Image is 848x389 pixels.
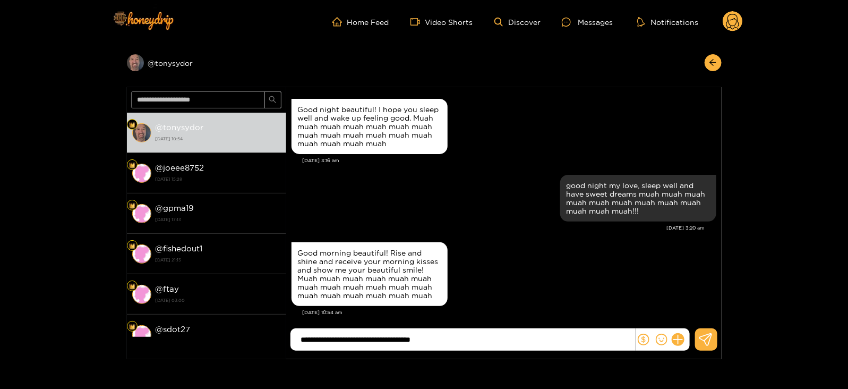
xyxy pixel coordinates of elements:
[132,325,151,344] img: conversation
[303,157,716,164] div: [DATE] 3:16 am
[129,283,135,290] img: Fan Level
[156,244,203,253] strong: @ fishedout1
[560,175,716,222] div: Aug. 28, 3:20 am
[156,336,281,345] strong: [DATE] 09:30
[132,285,151,304] img: conversation
[156,284,179,293] strong: @ ftay
[129,162,135,168] img: Fan Level
[132,204,151,223] img: conversation
[332,17,347,27] span: home
[129,202,135,209] img: Fan Level
[636,332,652,348] button: dollar
[410,17,425,27] span: video-camera
[156,215,281,224] strong: [DATE] 17:13
[132,164,151,183] img: conversation
[567,181,710,215] div: good night my love, sleep well and have sweet dreams muah muah muah muah muah muah muah muah muah...
[332,17,389,27] a: Home Feed
[705,54,722,71] button: arrow-left
[656,334,667,345] span: smile
[156,123,204,132] strong: @ tonysydor
[298,105,441,148] div: Good night beautiful! I hope you sleep well and wake up feeling good. Muah muah muah muah muah mu...
[634,16,701,27] button: Notifications
[638,334,649,345] span: dollar
[292,224,705,232] div: [DATE] 3:20 am
[156,174,281,184] strong: [DATE] 15:28
[156,204,194,213] strong: @ gpma19
[156,325,191,334] strong: @ sdot27
[132,244,151,264] img: conversation
[129,324,135,330] img: Fan Level
[292,242,448,306] div: Aug. 28, 10:54 am
[292,99,448,154] div: Aug. 28, 3:16 am
[709,58,717,67] span: arrow-left
[127,54,286,71] div: @tonysydor
[298,249,441,300] div: Good morning beautiful! Rise and shine and receive your morning kisses and show me your beautiful...
[156,295,281,305] strong: [DATE] 03:00
[132,123,151,142] img: conversation
[269,96,277,105] span: search
[303,309,716,316] div: [DATE] 10:54 am
[129,122,135,128] img: Fan Level
[410,17,473,27] a: Video Shorts
[494,18,541,27] a: Discover
[156,163,204,172] strong: @ joeee8752
[264,91,281,108] button: search
[562,16,613,28] div: Messages
[129,243,135,249] img: Fan Level
[156,255,281,265] strong: [DATE] 21:13
[156,134,281,143] strong: [DATE] 10:54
